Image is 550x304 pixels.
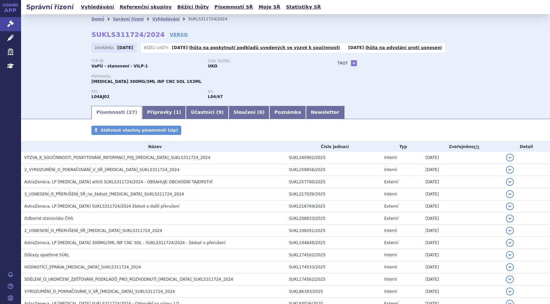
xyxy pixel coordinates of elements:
[259,110,262,115] span: 0
[384,216,398,221] span: Externí
[91,17,104,21] a: Domů
[422,142,503,152] th: Zveřejněno
[91,126,181,135] a: Stáhnout všechny písemnosti (zip)
[113,17,144,21] a: Správní řízení
[286,142,381,152] th: Číslo jednací
[348,45,364,50] strong: [DATE]
[188,14,236,24] li: SUKLS311724/2024
[337,59,348,67] h3: Tagy
[384,228,397,233] span: Interní
[91,106,142,119] a: Písemnosti (27)
[286,188,381,200] td: SUKL217039/2025
[286,261,381,273] td: SUKL174533/2025
[384,241,398,245] span: Externí
[91,75,324,79] p: Přípravek:
[208,64,217,68] strong: UKO
[24,192,184,196] span: 3_USNESENÍ_O_PŘERUŠENÍ_SŘ_na_žádsot_ULTOMIRIS_SUKLS311724_2024
[213,3,255,12] a: Písemnosti SŘ
[384,192,397,196] span: Interní
[506,154,514,162] button: detail
[286,249,381,261] td: SUKL174502/2025
[384,180,398,184] span: Externí
[506,227,514,235] button: detail
[79,3,116,12] a: Vyhledávání
[286,273,381,286] td: SUKL174562/2025
[422,237,503,249] td: [DATE]
[142,106,186,119] a: Přípravky (1)
[21,142,286,152] th: Název
[506,215,514,222] button: detail
[91,79,202,84] span: [MEDICAL_DATA] 300MG/3ML INF CNC SOL 1X3ML
[91,59,201,63] p: Typ SŘ:
[24,180,213,184] span: AstraZeneca, LP Ultomiris aHUS SUKLS311724/2024 - OBSAHUJE OBCHODNÍ TAJEMSTVÍ
[286,237,381,249] td: SUKL194649/2025
[172,45,188,50] strong: [DATE]
[24,155,211,160] span: VÝZVA_K_SOUČINNOSTI_POSKYTOVÁNÍ_INFORMACÍ_POJ_ULTOMIRIS_SUKLS311724_2024
[506,239,514,247] button: detail
[384,167,397,172] span: Interní
[384,204,398,209] span: Externí
[474,145,479,149] abbr: (?)
[384,155,397,160] span: Interní
[101,128,178,133] span: Stáhnout všechny písemnosti (zip)
[384,265,397,269] span: Interní
[24,167,179,172] span: 2_VYROZUMĚNÍ_O_POKRAČOVÁNÍ_V_SŘ_ULTOMIRIS_SUKLS311724_2024
[152,17,180,21] a: Vyhledávání
[172,45,340,50] p: -
[24,289,175,294] span: VYROZUMĚNÍ_O_POKRAČOVÁNÍ_V_SŘ_ULTOMIRIS_SUKLS311724_2024
[91,31,165,38] strong: SUKLS311724/2024
[381,142,422,152] th: Typ
[24,228,162,233] span: 2_USNESENÍ_O_PŘERUŠENÍ_SŘ_ULTOMIRIS_SUKLS311724_2024
[422,164,503,176] td: [DATE]
[286,286,381,298] td: SUKL86393/2025
[422,249,503,261] td: [DATE]
[365,45,442,50] a: lhůta na odvolání proti usnesení
[506,251,514,259] button: detail
[306,106,344,119] a: Newsletter
[506,275,514,283] button: detail
[218,110,222,115] span: 9
[176,110,179,115] span: 1
[286,225,381,237] td: SUKL198291/2025
[24,265,141,269] span: HODNOTÍCÍ_ZPRÁVA_ULTOMIRIS_SUKLS311724_2024
[257,3,282,12] a: Moje SŘ
[286,164,381,176] td: SUKL258856/2025
[506,288,514,295] button: detail
[189,45,340,50] a: lhůta na poskytnutí podkladů uvedených ve výzvě k součinnosti
[91,64,148,68] strong: VaPÚ - stanovení - VILP-1
[351,60,357,66] a: +
[286,152,381,164] td: SUKL340962/2025
[506,166,514,174] button: detail
[422,200,503,213] td: [DATE]
[286,213,381,225] td: SUKL208833/2025
[24,241,225,245] span: AstraZeneca, LP ULTOMIRIS 300MG/3ML INF CNC SOL - SUKLS311724/2024 - žádost o přerušení
[506,178,514,186] button: detail
[117,45,133,50] strong: [DATE]
[503,142,550,152] th: Detail
[384,253,397,257] span: Interní
[506,202,514,210] button: detail
[384,277,397,282] span: Interní
[91,90,201,94] p: ATC:
[91,94,110,99] strong: RAVULIZUMAB
[208,90,318,94] p: RS:
[348,45,442,50] p: -
[95,45,115,50] span: Zahájeno:
[422,286,503,298] td: [DATE]
[422,225,503,237] td: [DATE]
[24,216,73,221] span: Odborné stanovisko ČHS
[422,213,503,225] td: [DATE]
[422,188,503,200] td: [DATE]
[118,3,174,12] a: Referenční skupiny
[384,289,397,294] span: Interní
[269,106,306,119] a: Poznámka
[21,2,79,12] h2: Správní řízení
[284,3,323,12] a: Statistiky SŘ
[208,59,318,63] p: Stav řízení:
[422,176,503,188] td: [DATE]
[24,253,69,257] span: Důkazy opatřené SÚKL
[506,190,514,198] button: detail
[186,106,228,119] a: Účastníci (9)
[286,200,381,213] td: SUKL216769/2025
[170,31,188,38] a: VERSO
